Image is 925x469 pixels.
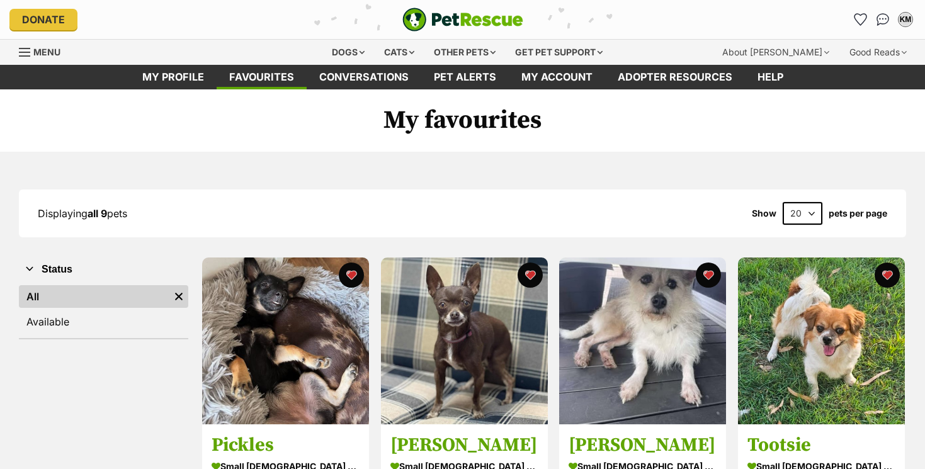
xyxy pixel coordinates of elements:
[509,65,605,89] a: My account
[19,40,69,62] a: Menu
[33,47,60,57] span: Menu
[130,65,217,89] a: My profile
[38,207,127,220] span: Displaying pets
[339,263,364,288] button: favourite
[9,9,77,30] a: Donate
[829,208,887,218] label: pets per page
[506,40,611,65] div: Get pet support
[19,283,188,338] div: Status
[713,40,838,65] div: About [PERSON_NAME]
[875,263,900,288] button: favourite
[850,9,916,30] ul: Account quick links
[421,65,509,89] a: Pet alerts
[381,257,548,424] img: Lucy
[425,40,504,65] div: Other pets
[569,433,717,457] h3: [PERSON_NAME]
[738,257,905,424] img: Tootsie
[19,261,188,278] button: Status
[899,13,912,26] div: KM
[841,40,916,65] div: Good Reads
[402,8,523,31] img: logo-e224e6f780fb5917bec1dbf3a21bbac754714ae5b6737aabdf751b685950b380.svg
[895,9,916,30] button: My account
[747,433,895,457] h3: Tootsie
[605,65,745,89] a: Adopter resources
[323,40,373,65] div: Dogs
[212,433,360,457] h3: Pickles
[873,9,893,30] a: Conversations
[752,208,776,218] span: Show
[217,65,307,89] a: Favourites
[390,433,538,457] h3: [PERSON_NAME]
[402,8,523,31] a: PetRescue
[850,9,870,30] a: Favourites
[88,207,107,220] strong: all 9
[19,310,188,333] a: Available
[169,285,188,308] a: Remove filter
[307,65,421,89] a: conversations
[19,285,169,308] a: All
[375,40,423,65] div: Cats
[202,257,369,424] img: Pickles
[517,263,542,288] button: favourite
[559,257,726,424] img: Jeffrey
[745,65,796,89] a: Help
[696,263,721,288] button: favourite
[877,13,890,26] img: chat-41dd97257d64d25036548639549fe6c8038ab92f7586957e7f3b1b290dea8141.svg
